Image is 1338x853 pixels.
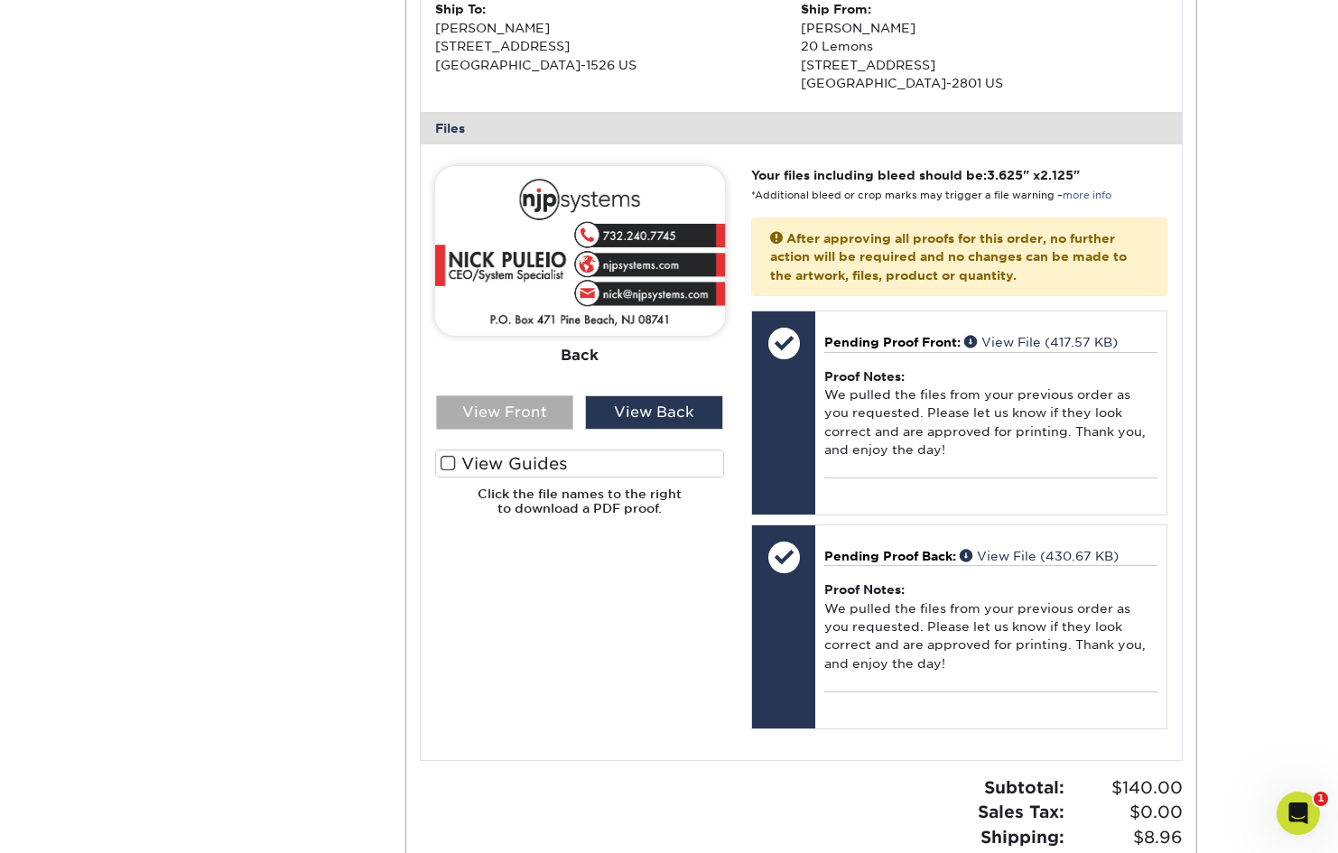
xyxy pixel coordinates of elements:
[435,450,725,477] label: View Guides
[436,395,574,430] div: View Front
[751,190,1111,201] small: *Additional bleed or crop marks may trigger a file warning –
[435,336,725,376] div: Back
[435,2,486,16] strong: Ship To:
[751,168,1080,182] strong: Your files including bleed should be: " x "
[1070,775,1183,801] span: $140.00
[1277,792,1320,835] iframe: Intercom live chat
[960,549,1119,563] a: View File (430.67 KB)
[1070,800,1183,825] span: $0.00
[421,112,1183,144] div: Files
[824,369,905,384] strong: Proof Notes:
[1063,190,1111,201] a: more info
[824,335,961,349] span: Pending Proof Front:
[801,2,871,16] strong: Ship From:
[824,565,1157,691] div: We pulled the files from your previous order as you requested. Please let us know if they look co...
[984,777,1064,797] strong: Subtotal:
[824,582,905,597] strong: Proof Notes:
[978,802,1064,821] strong: Sales Tax:
[987,168,1023,182] span: 3.625
[824,352,1157,477] div: We pulled the files from your previous order as you requested. Please let us know if they look co...
[824,549,956,563] span: Pending Proof Back:
[1040,168,1073,182] span: 2.125
[964,335,1118,349] a: View File (417.57 KB)
[1070,825,1183,850] span: $8.96
[770,231,1127,283] strong: After approving all proofs for this order, no further action will be required and no changes can ...
[585,395,723,430] div: View Back
[435,487,725,531] h6: Click the file names to the right to download a PDF proof.
[1314,792,1328,806] span: 1
[980,827,1064,847] strong: Shipping:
